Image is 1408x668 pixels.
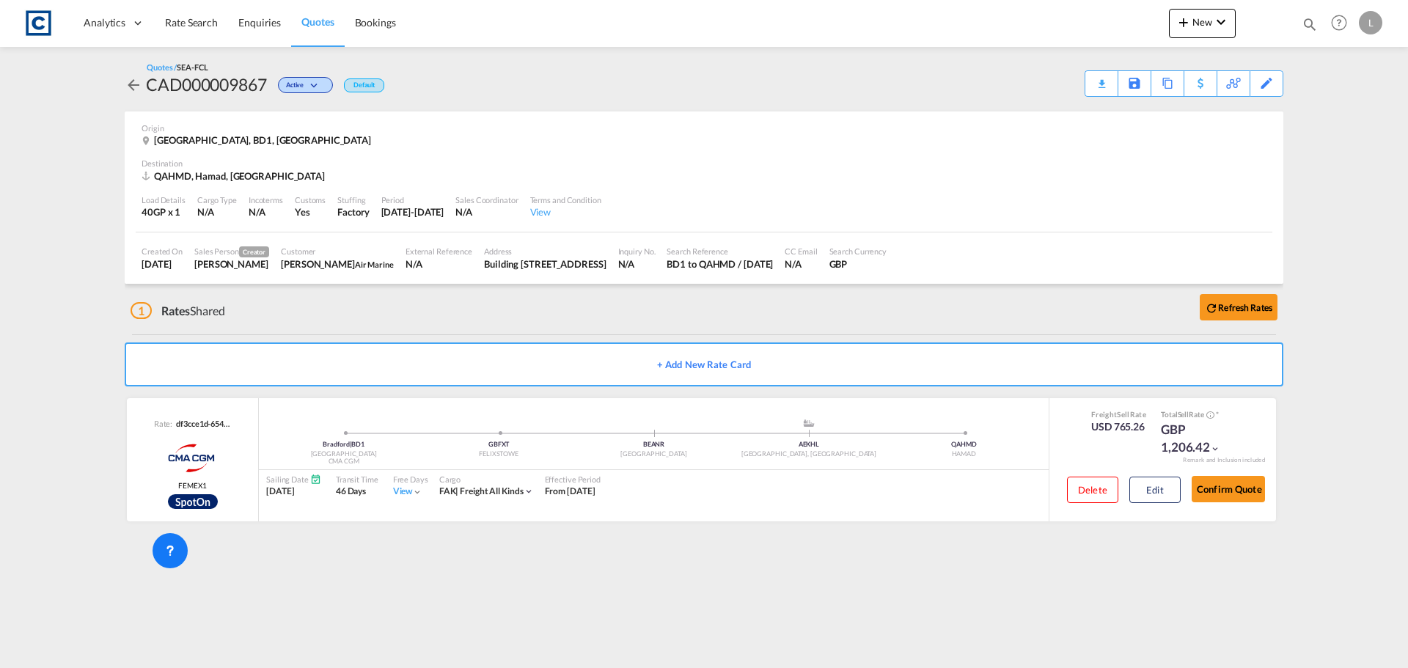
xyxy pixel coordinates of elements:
img: CMACGM Spot [155,440,230,477]
img: 1fdb9190129311efbfaf67cbb4249bed.jpeg [22,7,55,40]
div: Created On [142,246,183,257]
div: View [530,205,601,219]
div: L [1359,11,1382,34]
span: Bookings [355,16,396,29]
div: Shared [131,303,225,319]
div: Effective Period [545,474,601,485]
span: Active [286,81,307,95]
span: BD1 [351,440,364,448]
span: Air Marine [355,260,394,269]
md-icon: icon-chevron-down [1212,13,1230,31]
span: | [455,485,458,496]
div: Change Status Here [278,77,333,93]
div: Save As Template [1118,71,1151,96]
span: Rates [161,304,191,318]
div: Viewicon-chevron-down [393,485,423,498]
div: Terms and Condition [530,194,601,205]
span: SEA-FCL [177,62,208,72]
div: N/A [249,205,265,219]
div: 24 Sep 2025 [142,257,183,271]
div: Quotes /SEA-FCL [147,62,208,73]
md-icon: icon-chevron-down [412,487,422,497]
md-icon: Schedules Available [310,474,321,485]
div: Origin [142,122,1266,133]
md-icon: icon-chevron-down [524,486,534,496]
div: Quote PDF is not available at this time [1093,71,1110,84]
div: Bradford, BD1, United Kingdom [142,133,375,147]
div: GBP 1,206.42 [1161,421,1234,456]
div: Freight Rate [1091,409,1146,419]
div: Factory Stuffing [337,205,369,219]
span: New [1175,16,1230,28]
span: Sell [1178,410,1189,419]
div: icon-arrow-left [125,73,146,96]
div: 46 Days [336,485,378,498]
div: AEKHL [731,440,886,449]
div: Sailing Date [266,474,321,485]
div: FELIXSTOWE [421,449,576,459]
div: Help [1327,10,1359,37]
span: Rate: [154,418,173,429]
div: Sales Coordinator [455,194,518,205]
div: Default [344,78,384,92]
div: Address [484,246,606,257]
div: [GEOGRAPHIC_DATA], [GEOGRAPHIC_DATA] [731,449,886,459]
span: Enquiries [238,16,281,29]
md-icon: icon-chevron-down [307,82,325,90]
div: Customs [295,194,326,205]
div: BEANR [576,440,731,449]
span: Bradford [323,440,351,448]
span: Rate Search [165,16,218,29]
div: Stuffing [337,194,369,205]
div: GBP [829,257,887,271]
div: CMA CGM [266,457,421,466]
div: USD 765.26 [1091,419,1146,434]
div: Incoterms [249,194,283,205]
div: Total Rate [1161,409,1234,421]
button: Confirm Quote [1192,476,1265,502]
md-icon: icon-download [1093,73,1110,84]
div: Rollable available [168,494,218,509]
span: [GEOGRAPHIC_DATA], BD1, [GEOGRAPHIC_DATA] [154,134,371,146]
div: freight all kinds [439,485,524,498]
div: N/A [455,205,518,219]
span: | [350,440,352,448]
div: BD1 to QAHMD / 24 Sep 2025 [667,257,773,271]
md-icon: icon-arrow-left [125,76,142,94]
div: Destination [142,158,1266,169]
div: df3cce1d-654a-498f-8e2e-c4538a5cebda.11f1fa9d-127c-3156-8a42-d75d743a35d6 [172,418,231,429]
div: CC Email [785,246,817,257]
div: Building 202 & 248 Eastern Business Park London Heathrow Airport Hounslow, Middlesex TW6 2RX [484,257,606,271]
div: N/A [197,205,237,219]
button: Delete [1067,477,1118,503]
div: Search Reference [667,246,773,257]
img: CMA_CGM_Spot.png [168,494,218,509]
div: Inquiry No. [618,246,656,257]
span: FAK [439,485,461,496]
button: Edit [1129,477,1181,503]
button: icon-plus 400-fgNewicon-chevron-down [1169,9,1236,38]
div: Lauren Prentice [194,257,269,271]
span: 1 [131,302,152,319]
span: Sell [1117,410,1129,419]
div: Change Status Here [267,73,337,96]
span: Quotes [301,15,334,28]
b: Refresh Rates [1218,302,1272,313]
div: Period [381,194,444,205]
div: [DATE] [266,485,321,498]
button: icon-refreshRefresh Rates [1200,294,1277,320]
div: [GEOGRAPHIC_DATA] [266,449,421,459]
div: 24 Sep 2025 [381,205,444,219]
span: Subject to Remarks [1214,410,1219,419]
div: Transit Time [336,474,378,485]
div: Yes [295,205,326,219]
md-icon: icon-refresh [1205,301,1218,315]
div: [GEOGRAPHIC_DATA] [576,449,731,459]
div: Customer [281,246,394,257]
div: Free Days [393,474,428,485]
div: External Reference [406,246,472,257]
md-icon: icon-chevron-down [1210,444,1220,454]
div: Remark and Inclusion included [1172,456,1276,464]
div: Search Currency [829,246,887,257]
md-icon: icon-plus 400-fg [1175,13,1192,31]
